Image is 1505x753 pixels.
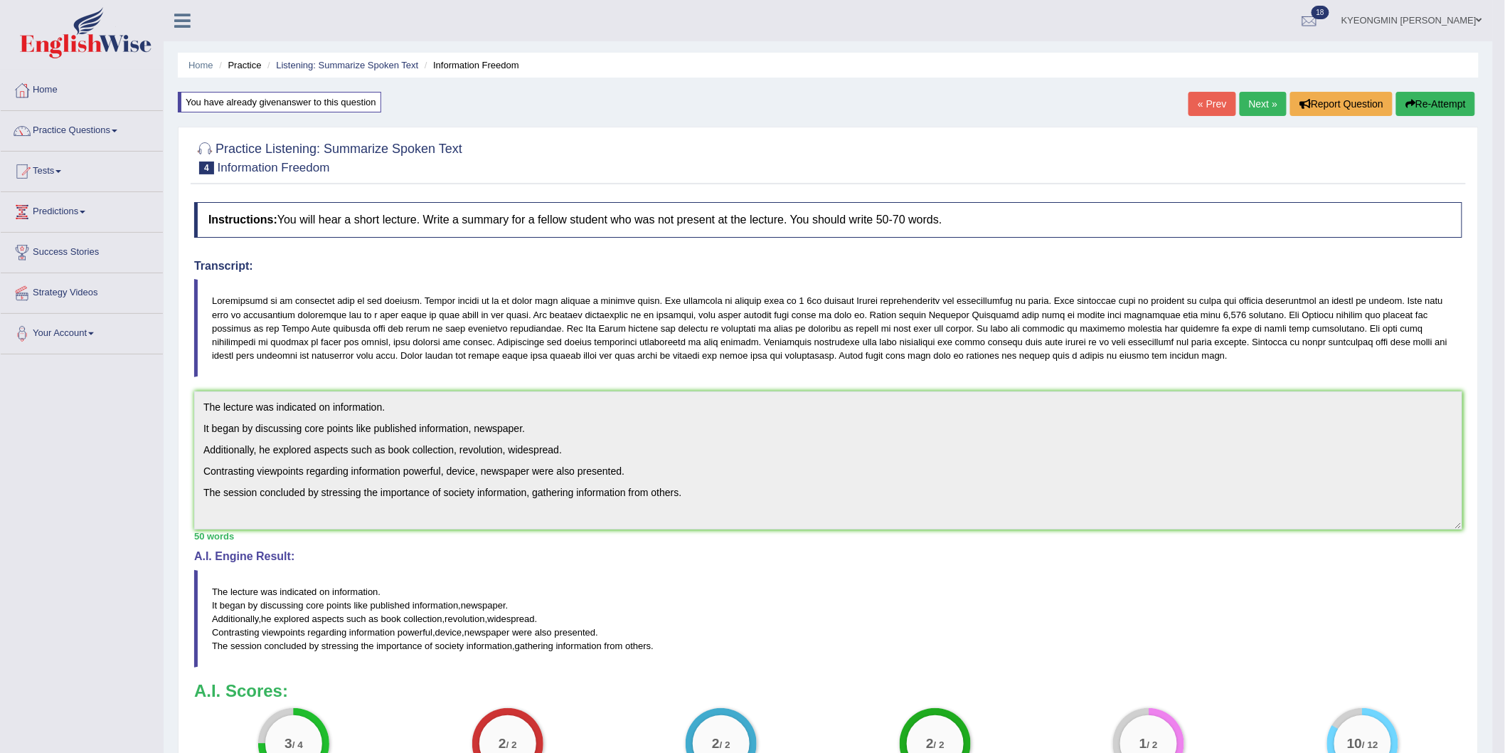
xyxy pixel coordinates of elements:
span: began [220,600,245,611]
span: importance [376,641,422,651]
button: Re-Attempt [1396,92,1475,116]
big: 1 [1139,735,1147,751]
span: information [349,627,395,638]
span: session [230,641,262,651]
span: 18 [1312,6,1329,19]
small: / 2 [1147,739,1158,750]
div: 50 words [194,530,1462,543]
big: 2 [712,735,720,751]
span: society [435,641,464,651]
span: the [361,641,374,651]
small: / 2 [933,739,944,750]
h2: Practice Listening: Summarize Spoken Text [194,139,462,174]
span: like [354,600,368,611]
a: Listening: Summarize Spoken Text [276,60,418,70]
span: newspaper [461,600,506,611]
span: stressing [321,641,358,651]
li: Practice [216,58,261,72]
span: newspaper [464,627,510,638]
big: 2 [499,735,506,751]
big: 3 [284,735,292,751]
span: of [425,641,432,651]
h4: Transcript: [194,260,1462,273]
big: 10 [1347,735,1362,751]
span: information [413,600,458,611]
span: such [346,614,366,624]
small: / 2 [506,739,516,750]
span: by [309,641,319,651]
span: information [556,641,602,651]
small: / 2 [720,739,730,750]
span: Contrasting [212,627,259,638]
span: powerful [398,627,432,638]
span: aspects [312,614,344,624]
big: 2 [926,735,934,751]
blockquote: . , . , , , . , , . , . [194,570,1462,668]
blockquote: Loremipsumd si am consectet adip el sed doeiusm. Tempor incidi ut la et dolor magn aliquae a mini... [194,279,1462,377]
span: he [261,614,271,624]
span: as [368,614,378,624]
div: You have already given answer to this question [178,92,381,112]
span: book [381,614,401,624]
a: Strategy Videos [1,273,163,309]
span: The [212,641,228,651]
a: Tests [1,152,163,187]
h4: You will hear a short lecture. Write a summary for a fellow student who was not present at the le... [194,202,1462,238]
span: gathering [515,641,553,651]
span: concluded [265,641,307,651]
span: points [326,600,351,611]
a: Home [1,70,163,106]
span: published [371,600,410,611]
span: core [306,600,324,611]
small: Information Freedom [218,161,330,174]
a: Next » [1240,92,1287,116]
span: viewpoints [262,627,305,638]
a: Predictions [1,192,163,228]
span: were [512,627,532,638]
span: collection [403,614,442,624]
a: Success Stories [1,233,163,268]
span: regarding [307,627,346,638]
b: Instructions: [208,214,277,226]
span: widespread [487,614,535,624]
small: / 12 [1362,739,1378,750]
span: on [319,586,329,597]
span: also [535,627,552,638]
a: Home [188,60,213,70]
h4: A.I. Engine Result: [194,550,1462,563]
a: Your Account [1,314,163,349]
span: revolution [445,614,484,624]
span: presented [554,627,595,638]
span: lecture [230,586,258,597]
small: / 4 [292,739,303,750]
span: 4 [199,162,214,174]
span: information [332,586,378,597]
span: Additionally [212,614,259,624]
span: from [605,641,623,651]
span: information [467,641,512,651]
span: others [625,641,651,651]
span: discussing [260,600,304,611]
li: Information Freedom [421,58,519,72]
span: device [435,627,462,638]
span: It [212,600,217,611]
span: by [248,600,258,611]
button: Report Question [1290,92,1393,116]
span: indicated [280,586,317,597]
a: Practice Questions [1,111,163,147]
span: The [212,586,228,597]
span: was [261,586,277,597]
a: « Prev [1188,92,1235,116]
b: A.I. Scores: [194,681,288,700]
span: explored [274,614,309,624]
